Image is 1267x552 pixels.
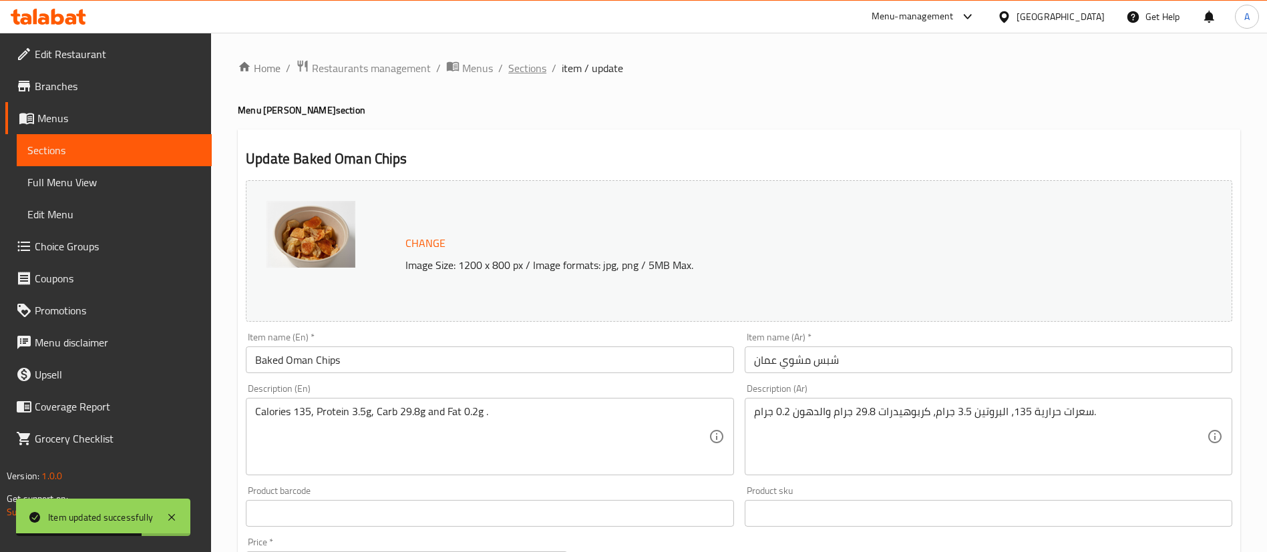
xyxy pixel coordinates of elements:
[246,500,733,527] input: Please enter product barcode
[400,230,451,257] button: Change
[562,60,623,76] span: item / update
[498,60,503,76] li: /
[436,60,441,76] li: /
[462,60,493,76] span: Menus
[35,238,201,254] span: Choice Groups
[5,390,212,423] a: Coverage Report
[246,149,1232,169] h2: Update Baked Oman Chips
[255,405,708,469] textarea: Calories 135, Protein 3.5g, Carb 29.8g and Fat 0.2g .
[27,174,201,190] span: Full Menu View
[238,103,1240,117] h4: Menu [PERSON_NAME] section
[246,346,733,373] input: Enter name En
[238,59,1240,77] nav: breadcrumb
[296,59,431,77] a: Restaurants management
[5,102,212,134] a: Menus
[35,366,201,382] span: Upsell
[35,431,201,447] span: Grocery Checklist
[5,358,212,390] a: Upsell
[446,59,493,77] a: Menus
[27,206,201,222] span: Edit Menu
[552,60,556,76] li: /
[312,60,431,76] span: Restaurants management
[7,467,39,485] span: Version:
[17,198,212,230] a: Edit Menu
[35,334,201,350] span: Menu disclaimer
[48,510,153,525] div: Item updated successfully
[745,346,1232,373] input: Enter name Ar
[35,398,201,415] span: Coverage Report
[5,294,212,326] a: Promotions
[35,270,201,286] span: Coupons
[7,503,92,521] a: Support.OpsPlatform
[37,110,201,126] span: Menus
[17,134,212,166] a: Sections
[238,60,281,76] a: Home
[7,490,68,507] span: Get support on:
[508,60,546,76] a: Sections
[5,70,212,102] a: Branches
[5,326,212,358] a: Menu disclaimer
[745,500,1232,527] input: Please enter product sku
[41,467,62,485] span: 1.0.0
[872,9,954,25] div: Menu-management
[400,257,1109,273] p: Image Size: 1200 x 800 px / Image formats: jpg, png / 5MB Max.
[35,302,201,318] span: Promotions
[286,60,291,76] li: /
[5,423,212,455] a: Grocery Checklist
[1244,9,1250,24] span: A
[5,38,212,70] a: Edit Restaurant
[17,166,212,198] a: Full Menu View
[266,201,355,268] img: mmw_638953843768731398
[405,234,445,253] span: Change
[754,405,1207,469] textarea: سعرات حرارية 135، البروتين 3.5 جرام، كربوهيدرات 29.8 جرام والدهون 0.2 جرام.
[1017,9,1105,24] div: [GEOGRAPHIC_DATA]
[35,46,201,62] span: Edit Restaurant
[5,230,212,262] a: Choice Groups
[27,142,201,158] span: Sections
[5,262,212,294] a: Coupons
[35,78,201,94] span: Branches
